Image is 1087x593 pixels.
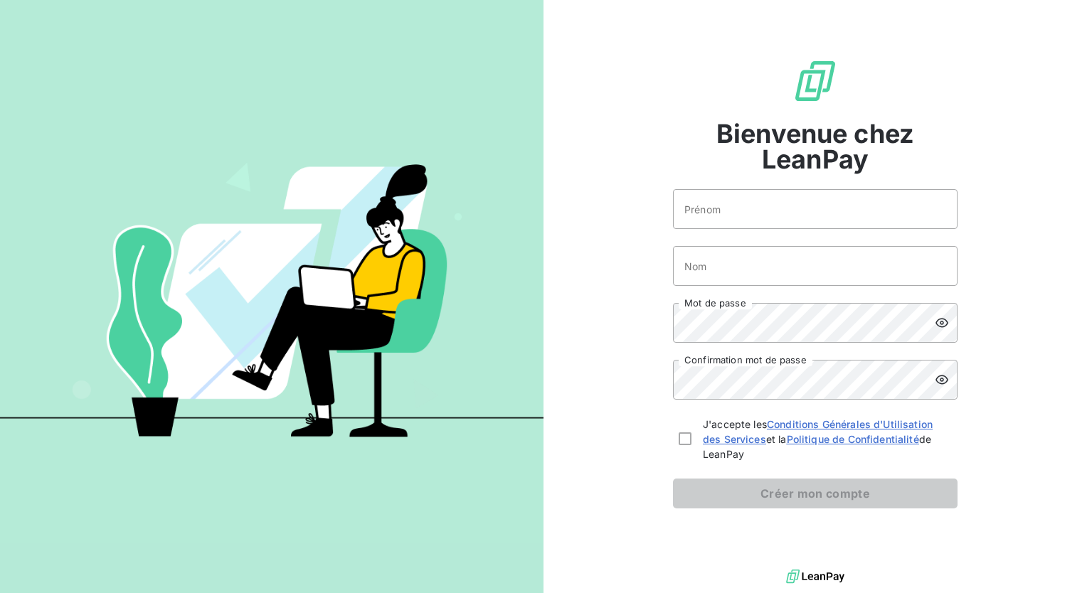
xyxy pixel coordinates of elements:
input: placeholder [673,189,958,229]
a: Conditions Générales d'Utilisation des Services [703,418,933,445]
input: placeholder [673,246,958,286]
img: logo [786,566,844,587]
img: logo sigle [792,58,838,104]
a: Politique de Confidentialité [787,433,919,445]
button: Créer mon compte [673,479,958,508]
span: J'accepte les et la de LeanPay [703,417,952,461]
span: Bienvenue chez LeanPay [673,121,958,172]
